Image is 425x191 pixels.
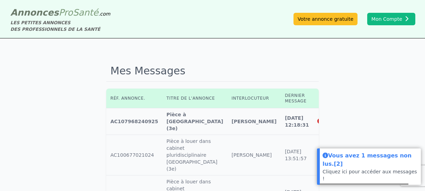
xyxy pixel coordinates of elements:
[106,135,162,175] td: AC100677021024
[73,7,98,18] span: Santé
[317,118,323,124] i: Supprimer la discussion
[227,108,281,135] td: [PERSON_NAME]
[281,108,313,135] td: [DATE] 12:18:31
[227,135,281,175] td: [PERSON_NAME]
[106,108,162,135] td: AC107968240925
[10,19,110,33] div: LES PETITES ANNONCES DES PROFESSIONNELS DE LA SANTÉ
[162,89,227,108] th: Titre de l'annonce
[10,7,59,18] span: Annonces
[323,169,417,181] a: Cliquez ici pour accéder aux messages !
[227,89,281,108] th: Interlocuteur
[106,61,319,82] h1: Mes Messages
[98,11,110,17] span: .com
[59,7,73,18] span: Pro
[162,108,227,135] td: Pièce à [GEOGRAPHIC_DATA] (3e)
[367,13,415,25] button: Mon Compte
[323,151,418,168] div: Vous avez 1 messages non lus.
[293,13,358,25] a: Votre annonce gratuite
[10,7,110,18] a: AnnoncesProSanté.com
[281,89,313,108] th: Dernier message
[106,89,162,108] th: Réf. annonce.
[162,135,227,175] td: Pièce à louer dans cabinet pluridisciplinaire [GEOGRAPHIC_DATA] (3e)
[281,135,313,175] td: [DATE] 13:51:57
